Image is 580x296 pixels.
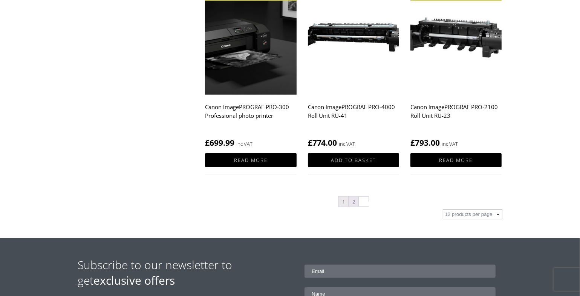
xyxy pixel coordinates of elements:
[410,153,502,167] a: Read more about “Canon imagePROGRAF PRO-2100 Roll Unit RU-23”
[205,100,296,130] h2: Canon imagePROGRAF PRO-300 Professional photo printer
[339,140,355,148] strong: inc VAT
[305,265,496,278] input: Email
[308,137,337,148] bdi: 774.00
[308,100,399,130] h2: Canon imagePROGRAF PRO-4000 Roll Unit RU-41
[205,196,502,209] nav: Product Pagination
[410,137,440,148] bdi: 793.00
[410,137,415,148] span: £
[78,257,290,288] h2: Subscribe to our newsletter to get
[349,197,358,207] a: Page 2
[338,197,348,207] span: Page 1
[442,140,458,148] strong: inc VAT
[410,100,502,130] h2: Canon imagePROGRAF PRO-2100 Roll Unit RU-23
[308,137,312,148] span: £
[308,153,399,167] a: Add to basket: “Canon imagePROGRAF PRO-4000 Roll Unit RU-41”
[205,153,296,167] a: Read more about “Canon imagePROGRAF PRO-300 Professional photo printer”
[236,140,253,148] strong: inc VAT
[205,137,234,148] bdi: 699.99
[205,137,210,148] span: £
[94,273,175,288] strong: exclusive offers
